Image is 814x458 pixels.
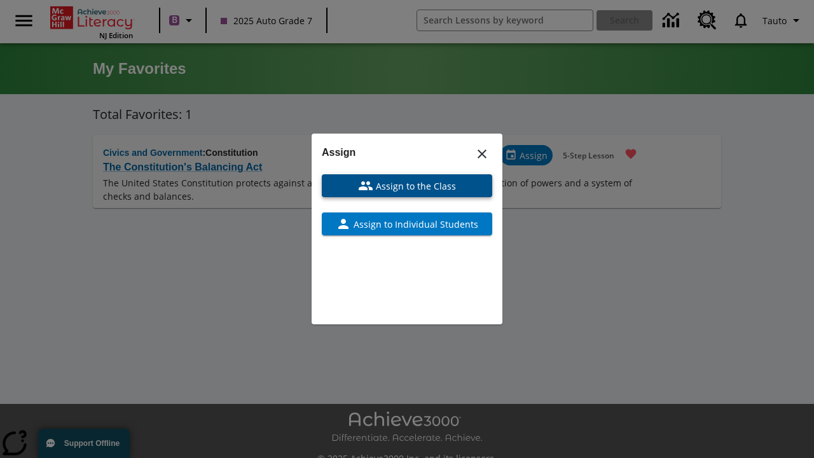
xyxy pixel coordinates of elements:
[322,144,492,162] h6: Assign
[467,139,497,169] button: Close
[373,179,456,193] span: Assign to the Class
[351,218,478,231] span: Assign to Individual Students
[322,212,492,235] button: Assign to Individual Students
[322,174,492,197] button: Assign to the Class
